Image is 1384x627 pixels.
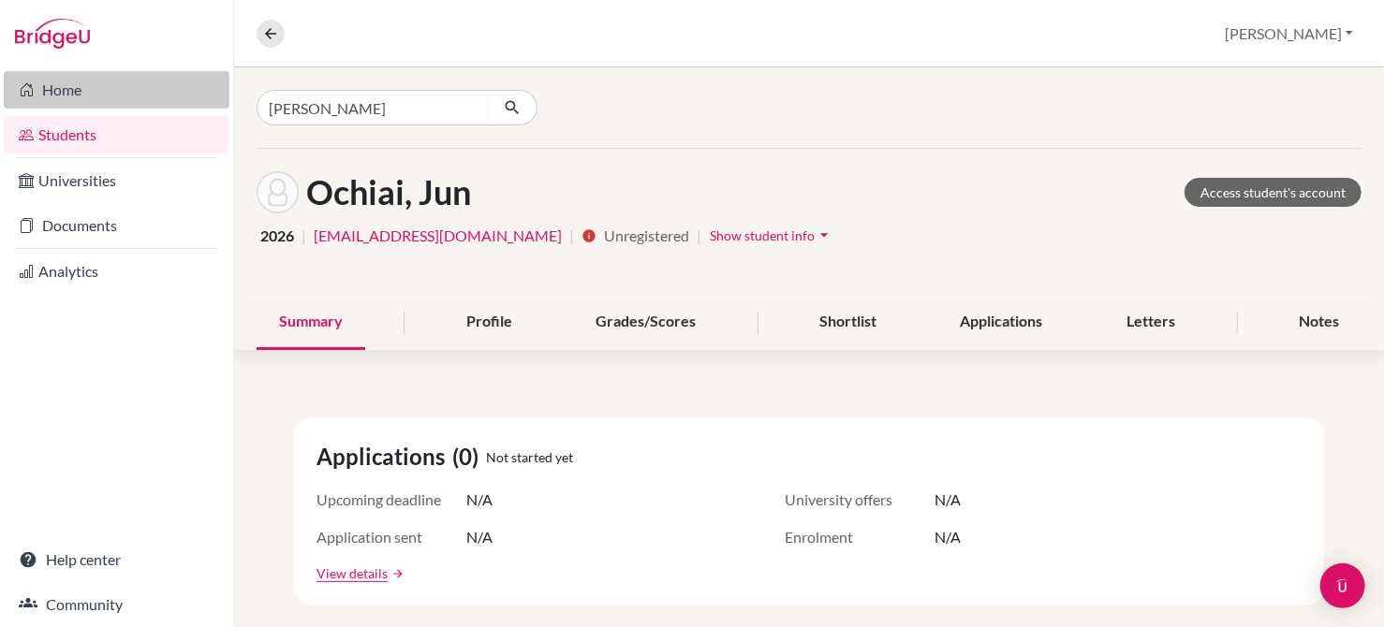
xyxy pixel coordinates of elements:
div: Grades/Scores [573,295,718,350]
div: Notes [1276,295,1362,350]
div: Profile [444,295,535,350]
i: info [582,228,596,243]
span: 2026 [260,225,294,247]
span: Application sent [317,526,466,548]
a: Analytics [4,253,229,290]
input: Find student by name... [257,90,489,125]
span: | [302,225,306,247]
span: N/A [466,526,493,548]
span: N/A [935,488,961,511]
span: | [697,225,701,247]
h1: Ochiai, Jun [306,172,471,212]
a: [EMAIL_ADDRESS][DOMAIN_NAME] [314,225,562,247]
span: Show student info [710,227,815,243]
img: Jun Ochiai's avatar [257,171,299,213]
a: Universities [4,162,229,199]
div: Letters [1104,295,1198,350]
i: arrow_drop_down [815,226,833,244]
a: Home [4,71,229,109]
button: [PERSON_NAME] [1216,16,1362,51]
span: Applications [317,440,452,474]
span: (0) [452,440,486,474]
div: Applications [938,295,1066,350]
a: Documents [4,207,229,244]
img: Bridge-U [15,19,90,49]
a: Access student's account [1185,178,1362,207]
span: Not started yet [486,447,573,467]
span: Unregistered [604,225,689,247]
a: Students [4,116,229,153]
span: | [569,225,574,247]
a: Help center [4,541,229,578]
span: N/A [466,488,493,511]
span: University offers [785,488,935,511]
a: Community [4,586,229,623]
span: N/A [935,526,961,548]
div: Shortlist [797,295,899,350]
div: Summary [257,295,365,350]
button: Show student infoarrow_drop_down [709,221,834,250]
a: View details [317,563,388,583]
span: Upcoming deadline [317,488,466,511]
span: Enrolment [785,526,935,548]
a: arrow_forward [388,567,405,580]
div: Open Intercom Messenger [1320,563,1365,608]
